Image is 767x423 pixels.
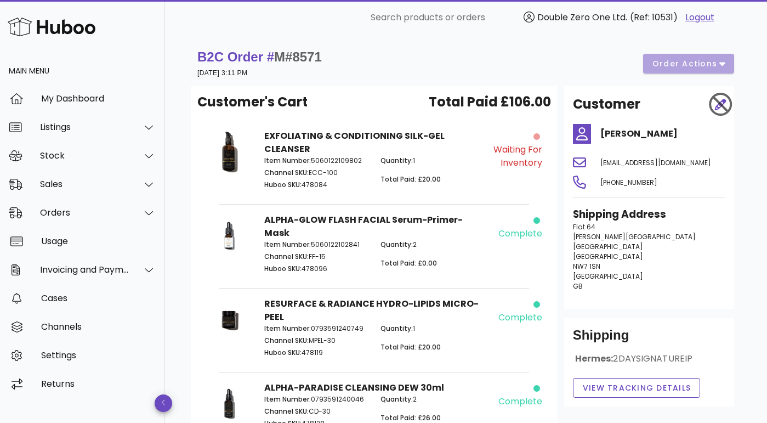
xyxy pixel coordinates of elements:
[264,324,311,333] span: Item Number:
[264,213,463,239] strong: ALPHA-GLOW FLASH FACIAL Serum-Primer-Mask
[537,11,627,24] span: Double Zero One Ltd.
[40,150,129,161] div: Stock
[498,227,542,240] div: complete
[40,122,129,132] div: Listings
[264,336,309,345] span: Channel SKU:
[197,69,247,77] small: [DATE] 3:11 PM
[600,158,711,167] span: [EMAIL_ADDRESS][DOMAIN_NAME]
[573,353,725,374] div: Hermes:
[573,232,696,241] span: [PERSON_NAME][GEOGRAPHIC_DATA]
[264,324,367,334] p: 0793591240749
[429,92,551,112] span: Total Paid £106.00
[274,49,322,64] span: M#8571
[573,378,701,398] button: View Tracking details
[380,394,413,404] span: Quantity:
[264,407,309,416] span: Channel SKU:
[264,240,311,249] span: Item Number:
[197,92,308,112] span: Customer's Cart
[600,178,657,187] span: [PHONE_NUMBER]
[41,379,156,389] div: Returns
[264,252,367,262] p: FF-15
[573,281,583,291] span: GB
[491,143,542,170] div: Waiting for Inventory
[573,207,725,222] h3: Shipping Address
[264,297,479,323] strong: RESURFACE & RADIANCE HYDRO-LIPIDS MICRO-PEEL
[573,272,643,281] span: [GEOGRAPHIC_DATA]
[380,240,484,250] p: 2
[380,342,441,352] span: Total Paid: £20.00
[264,156,311,165] span: Item Number:
[613,352,692,365] span: 2DAYSIGNATUREIP
[380,156,484,166] p: 1
[264,348,367,358] p: 478119
[380,156,413,165] span: Quantity:
[264,180,302,189] span: Huboo SKU:
[498,395,542,408] div: complete
[380,258,437,268] span: Total Paid: £0.00
[40,207,129,218] div: Orders
[264,336,367,346] p: MPEL-30
[264,394,367,404] p: 0793591240046
[573,326,725,353] div: Shipping
[41,322,156,332] div: Channels
[264,264,367,274] p: 478096
[264,168,309,177] span: Channel SKU:
[573,94,640,114] h2: Customer
[264,381,444,394] strong: ALPHA-PARADISE CLEANSING DEW 30ml
[573,242,643,251] span: [GEOGRAPHIC_DATA]
[40,264,129,275] div: Invoicing and Payments
[264,156,367,166] p: 5060122109802
[206,213,251,258] img: Product Image
[264,168,367,178] p: ECC-100
[264,180,367,190] p: 478084
[41,350,156,360] div: Settings
[630,11,678,24] span: (Ref: 10531)
[41,93,156,104] div: My Dashboard
[573,222,595,232] span: Flat 64
[498,311,542,324] div: complete
[264,240,367,250] p: 5060122102841
[380,240,413,249] span: Quantity:
[380,174,441,184] span: Total Paid: £20.00
[600,127,725,140] h4: [PERSON_NAME]
[685,11,714,24] a: Logout
[573,252,643,261] span: [GEOGRAPHIC_DATA]
[380,324,484,334] p: 1
[573,262,600,271] span: NW7 1SN
[206,297,251,342] img: Product Image
[380,324,413,333] span: Quantity:
[40,179,129,189] div: Sales
[197,49,322,64] strong: B2C Order #
[264,252,309,261] span: Channel SKU:
[264,407,367,416] p: CD-30
[8,15,95,38] img: Huboo Logo
[264,348,302,357] span: Huboo SKU:
[206,129,251,174] img: Product Image
[41,293,156,303] div: Cases
[380,394,484,404] p: 2
[582,382,691,394] span: View Tracking details
[264,394,311,404] span: Item Number:
[264,264,302,273] span: Huboo SKU:
[380,413,441,422] span: Total Paid: £26.00
[264,129,445,155] strong: EXFOLIATING & CONDITIONING SILK-GEL CLEANSER
[41,236,156,246] div: Usage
